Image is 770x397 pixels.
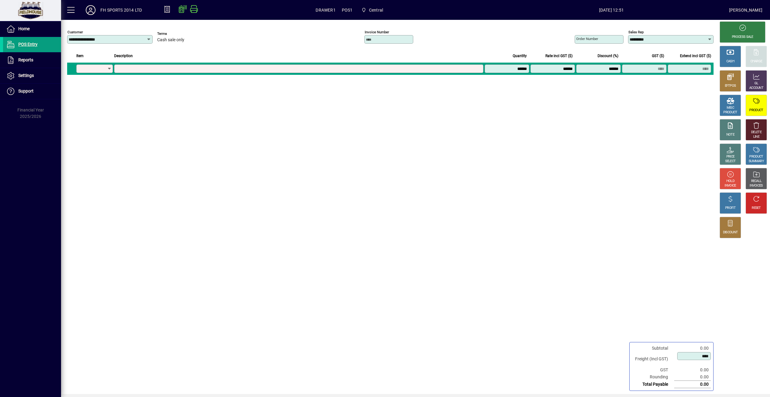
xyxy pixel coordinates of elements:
[3,68,61,83] a: Settings
[749,155,763,159] div: PRODUCT
[3,84,61,99] a: Support
[726,133,734,137] div: NOTE
[365,30,389,34] mat-label: Invoice number
[81,5,100,16] button: Profile
[749,86,763,90] div: ACCOUNT
[157,38,184,42] span: Cash sale only
[753,135,759,139] div: LINE
[732,35,753,39] div: PROCESS SALE
[18,26,30,31] span: Home
[494,5,729,15] span: [DATE] 12:51
[725,184,736,188] div: INVOICE
[725,84,736,88] div: EFTPOS
[67,30,83,34] mat-label: Customer
[18,89,34,93] span: Support
[157,32,194,36] span: Terms
[751,130,761,135] div: DELETE
[632,381,674,388] td: Total Payable
[632,345,674,352] td: Subtotal
[100,5,142,15] div: FH SPORTS 2014 LTD
[18,42,38,47] span: POS Entry
[632,373,674,381] td: Rounding
[545,53,573,59] span: Rate incl GST ($)
[726,155,735,159] div: PRICE
[674,373,711,381] td: 0.00
[723,110,737,115] div: PRODUCT
[725,159,736,164] div: SELECT
[750,59,762,64] div: CHARGE
[680,53,711,59] span: Extend incl GST ($)
[674,381,711,388] td: 0.00
[751,179,762,184] div: RECALL
[752,206,761,210] div: RESET
[729,5,762,15] div: [PERSON_NAME]
[513,53,527,59] span: Quantity
[652,53,664,59] span: GST ($)
[598,53,618,59] span: Discount (%)
[18,57,33,62] span: Reports
[628,30,644,34] mat-label: Sales rep
[3,53,61,68] a: Reports
[632,366,674,373] td: GST
[674,345,711,352] td: 0.00
[674,366,711,373] td: 0.00
[76,53,84,59] span: Item
[727,106,734,110] div: MISC
[723,230,738,235] div: DISCOUNT
[114,53,133,59] span: Description
[359,5,385,16] span: Central
[632,352,674,366] td: Freight (Incl GST)
[726,59,734,64] div: CASH
[726,179,734,184] div: HOLD
[18,73,34,78] span: Settings
[749,159,764,164] div: SUMMARY
[750,184,763,188] div: INVOICES
[342,5,353,15] span: POS1
[576,37,598,41] mat-label: Order number
[754,81,758,86] div: GL
[3,21,61,37] a: Home
[725,206,736,210] div: PROFIT
[369,5,383,15] span: Central
[316,5,335,15] span: DRAWER1
[749,108,763,113] div: PRODUCT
